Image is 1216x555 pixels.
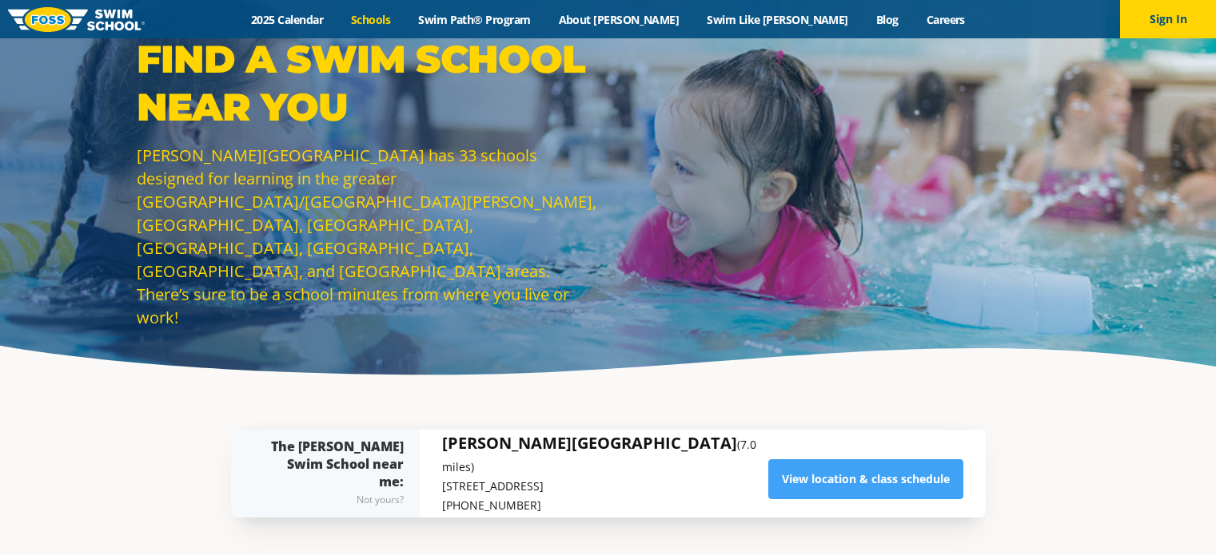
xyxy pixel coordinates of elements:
a: Careers [912,12,979,27]
div: Not yours? [263,490,404,509]
a: View location & class schedule [768,459,963,499]
p: [STREET_ADDRESS] [442,477,768,496]
p: [PHONE_NUMBER] [442,496,768,515]
a: Swim Path® Program [405,12,544,27]
a: Schools [337,12,405,27]
img: FOSS Swim School Logo [8,7,145,32]
a: About [PERSON_NAME] [544,12,693,27]
a: Swim Like [PERSON_NAME] [693,12,863,27]
p: Find a Swim School Near You [137,35,600,131]
a: Blog [862,12,912,27]
div: The [PERSON_NAME] Swim School near me: [263,438,404,509]
a: 2025 Calendar [237,12,337,27]
h5: [PERSON_NAME][GEOGRAPHIC_DATA] [442,432,768,477]
small: (7.0 miles) [442,437,756,474]
p: [PERSON_NAME][GEOGRAPHIC_DATA] has 33 schools designed for learning in the greater [GEOGRAPHIC_DA... [137,144,600,329]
